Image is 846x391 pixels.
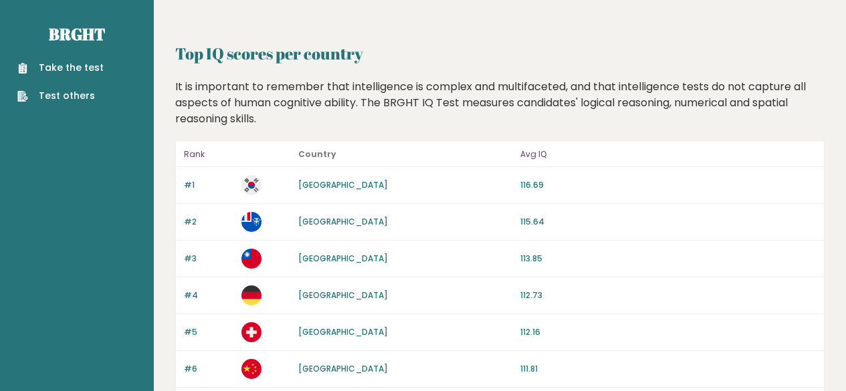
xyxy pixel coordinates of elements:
p: #3 [184,253,233,265]
a: [GEOGRAPHIC_DATA] [298,289,388,301]
a: [GEOGRAPHIC_DATA] [298,179,388,190]
p: #6 [184,363,233,375]
p: 113.85 [520,253,816,265]
a: Brght [49,23,105,45]
p: 116.69 [520,179,816,191]
p: Avg IQ [520,146,816,162]
p: 112.73 [520,289,816,301]
p: #1 [184,179,233,191]
a: [GEOGRAPHIC_DATA] [298,326,388,338]
p: 111.81 [520,363,816,375]
p: #2 [184,216,233,228]
a: [GEOGRAPHIC_DATA] [298,253,388,264]
a: [GEOGRAPHIC_DATA] [298,216,388,227]
a: [GEOGRAPHIC_DATA] [298,363,388,374]
p: #5 [184,326,233,338]
div: It is important to remember that intelligence is complex and multifaceted, and that intelligence ... [171,79,830,127]
a: Take the test [17,61,104,75]
h2: Top IQ scores per country [175,41,825,66]
img: de.svg [241,285,261,305]
img: ch.svg [241,322,261,342]
img: cn.svg [241,359,261,379]
p: Rank [184,146,233,162]
img: kr.svg [241,175,261,195]
p: 115.64 [520,216,816,228]
a: Test others [17,89,104,103]
img: tf.svg [241,212,261,232]
b: Country [298,148,336,160]
p: 112.16 [520,326,816,338]
img: tw.svg [241,249,261,269]
p: #4 [184,289,233,301]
